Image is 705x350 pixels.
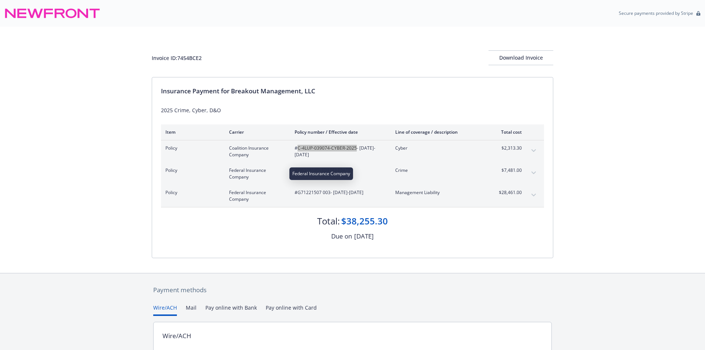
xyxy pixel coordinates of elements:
[489,50,553,65] button: Download Invoice
[229,145,283,158] span: Coalition Insurance Company
[153,285,552,295] div: Payment methods
[161,185,544,207] div: PolicyFederal Insurance Company#G71221507 003- [DATE]-[DATE]Management Liability$28,461.00expand ...
[152,54,202,62] div: Invoice ID: 7454BCE2
[395,189,482,196] span: Management Liability
[295,189,383,196] span: #G71221507 003 - [DATE]-[DATE]
[395,145,482,151] span: Cyber
[331,231,352,241] div: Due on
[494,167,522,174] span: $7,481.00
[354,231,374,241] div: [DATE]
[165,189,217,196] span: Policy
[229,189,283,203] span: Federal Insurance Company
[489,51,553,65] div: Download Invoice
[528,189,540,201] button: expand content
[186,304,197,316] button: Mail
[528,145,540,157] button: expand content
[165,145,217,151] span: Policy
[162,331,191,341] div: Wire/ACH
[165,167,217,174] span: Policy
[341,215,388,227] div: $38,255.30
[205,304,257,316] button: Pay online with Bank
[295,145,383,158] span: #C-4LUP-039074-CYBER-2025 - [DATE]-[DATE]
[161,86,544,96] div: Insurance Payment for Breakout Management, LLC
[161,163,544,185] div: PolicyFederal Insurance Company#J06328180- [DATE]-[DATE]Crime$7,481.00expand content
[494,145,522,151] span: $2,313.30
[317,215,340,227] div: Total:
[229,167,283,180] span: Federal Insurance Company
[229,129,283,135] div: Carrier
[395,167,482,174] span: Crime
[619,10,693,16] p: Secure payments provided by Stripe
[528,167,540,179] button: expand content
[395,129,482,135] div: Line of coverage / description
[165,129,217,135] div: Item
[266,304,317,316] button: Pay online with Card
[494,129,522,135] div: Total cost
[494,189,522,196] span: $28,461.00
[161,106,544,114] div: 2025 Crime, Cyber, D&O
[161,140,544,163] div: PolicyCoalition Insurance Company#C-4LUP-039074-CYBER-2025- [DATE]-[DATE]Cyber$2,313.30expand con...
[153,304,177,316] button: Wire/ACH
[295,129,383,135] div: Policy number / Effective date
